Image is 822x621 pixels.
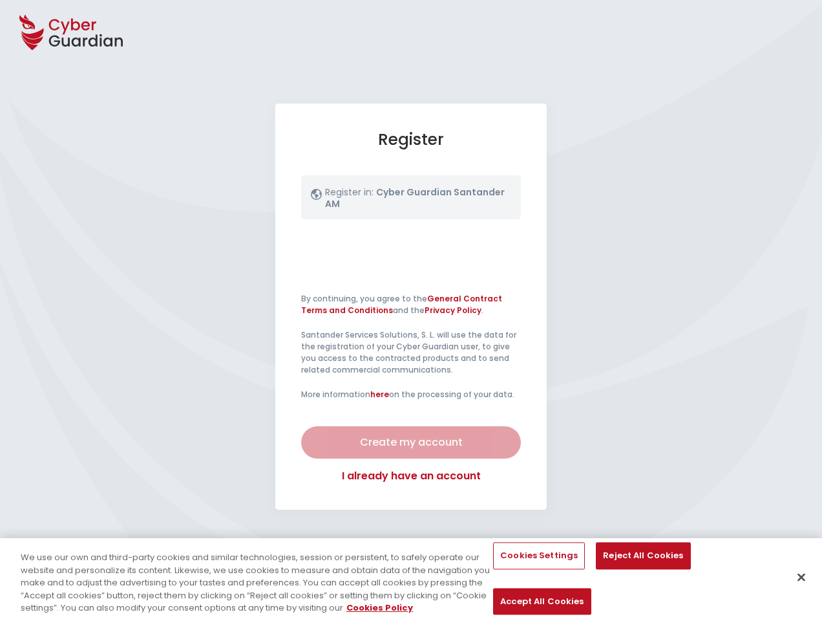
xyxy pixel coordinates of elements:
b: Cyber Guardian Santander AM [325,186,505,210]
a: I already have an account [301,468,521,484]
p: By continuing, you agree to the and the . [301,293,521,316]
div: Create my account [311,435,511,450]
a: More information about your privacy, opens in a new tab [346,602,413,614]
p: Register in: [325,187,511,216]
a: Privacy Policy [425,305,481,316]
p: Santander Services Solutions, S. L. will use the data for the registration of your Cyber Guardian... [301,329,521,376]
button: Accept All Cookies [493,588,591,615]
button: Reject All Cookies [596,543,690,570]
button: Create my account [301,426,521,459]
div: We use our own and third-party cookies and similar technologies, session or persistent, to safely... [21,551,493,615]
button: Close [787,563,816,592]
a: here [370,389,389,400]
button: Cookies Settings, Opens the preference center dialog [493,543,585,570]
h1: Register [301,129,521,149]
a: General Contract Terms and Conditions [301,293,502,316]
p: More information on the processing of your data. [301,389,521,400]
